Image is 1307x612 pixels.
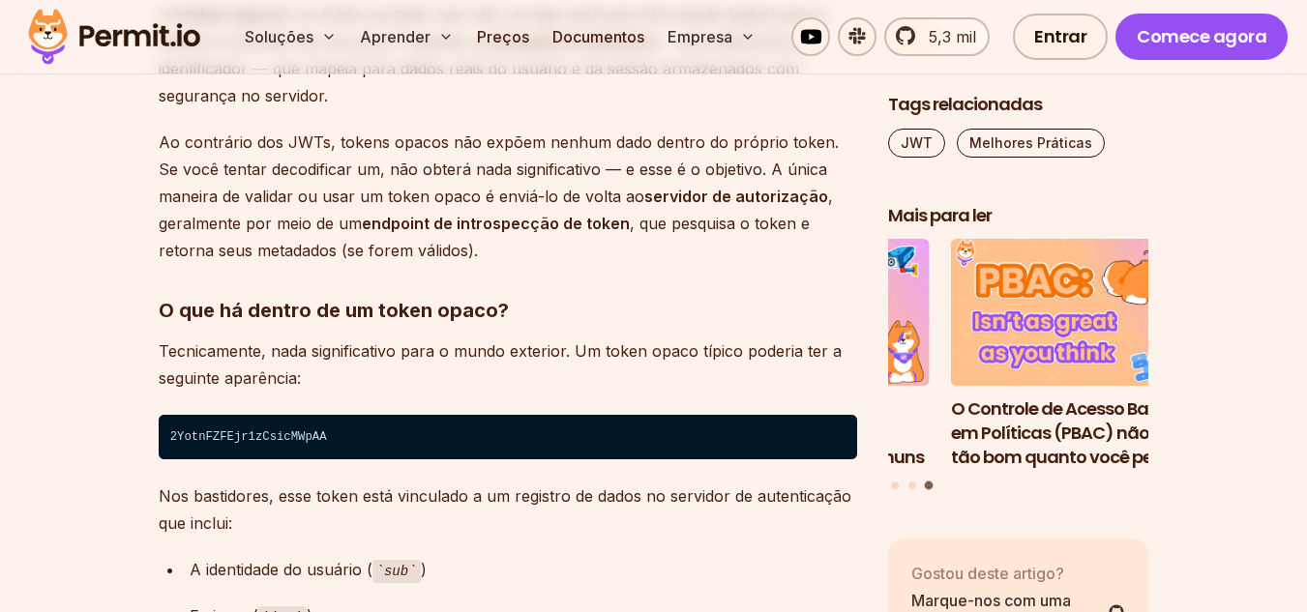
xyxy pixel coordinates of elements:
[884,17,990,56] a: 5,3 mil
[891,481,899,489] button: Ir para o slide 1
[237,17,344,56] button: Soluções
[545,17,652,56] a: Documentos
[159,299,509,322] font: O que há dentro de um token opaco?
[1137,24,1266,48] font: Comece agora
[957,129,1105,158] a: Melhores Práticas
[1034,24,1086,48] font: Entrar
[888,92,1042,116] font: Tags relacionadas
[644,187,828,206] font: servidor de autorização
[159,415,857,459] code: 2YotnFZFEjr1zCsicMWpAA
[660,17,763,56] button: Empresa
[552,27,644,46] font: Documentos
[901,134,933,151] font: JWT
[190,560,372,579] font: A identidade do usuário (
[372,560,421,583] code: sub
[362,214,630,233] font: endpoint de introspecção de token
[888,129,945,158] a: JWT
[1013,14,1108,60] a: Entrar
[951,240,1212,470] li: 3 de 3
[159,486,851,533] font: Nos bastidores, esse token está vinculado a um registro de dados no servidor de autenticação que ...
[969,134,1092,151] font: Melhores Práticas
[951,396,1201,469] font: O Controle de Acesso Baseado em Políticas (PBAC) não é tão bom quanto você pensa
[908,481,916,489] button: Ir para o slide 2
[469,17,537,56] a: Preços
[951,240,1212,387] img: O Controle de Acesso Baseado em Políticas (PBAC) não é tão bom quanto você pensa
[951,240,1212,470] a: O Controle de Acesso Baseado em Políticas (PBAC) não é tão bom quanto você pensaO Controle de Ace...
[19,4,209,70] img: Logotipo da permissão
[352,17,461,56] button: Aprender
[159,132,839,206] font: Ao contrário dos JWTs, tokens opacos não expõem nenhum dado dentro do próprio token. Se você tent...
[888,203,992,227] font: Mais para ler
[668,27,732,46] font: Empresa
[911,564,1064,583] font: Gostou deste artigo?
[888,240,1149,493] div: Postagens
[668,240,930,387] img: Como usar JWTs para autorização: práticas recomendadas e erros comuns
[929,27,976,46] font: 5,3 mil
[159,341,842,388] font: Tecnicamente, nada significativo para o mundo exterior. Um token opaco típico poderia ter a segui...
[1115,14,1288,60] a: Comece agora
[668,240,930,470] li: 2 de 3
[421,560,427,579] font: )
[925,481,934,490] button: Vá para o slide 3
[477,27,529,46] font: Preços
[245,27,313,46] font: Soluções
[360,27,431,46] font: Aprender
